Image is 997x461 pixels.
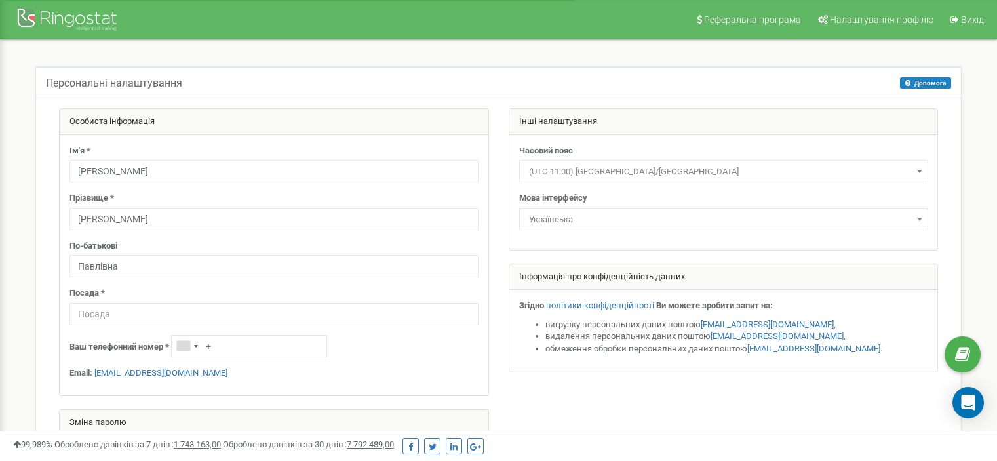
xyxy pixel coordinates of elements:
[656,300,773,310] strong: Ви можете зробити запит на:
[545,319,928,331] li: вигрузку персональних даних поштою ,
[171,335,327,357] input: +1-800-555-55-55
[46,77,182,89] h5: Персональні налаштування
[223,439,394,449] span: Оброблено дзвінків за 30 днів :
[174,439,221,449] u: 1 743 163,00
[900,77,951,89] button: Допомога
[54,439,221,449] span: Оброблено дзвінків за 7 днів :
[509,264,938,291] div: Інформація про конфіденційність данних
[524,163,924,181] span: (UTC-11:00) Pacific/Midway
[830,14,933,25] span: Налаштування профілю
[69,145,90,157] label: Ім'я *
[69,160,479,182] input: Ім'я
[545,331,928,343] li: видалення персональних даних поштою ,
[704,14,801,25] span: Реферальна програма
[519,160,928,182] span: (UTC-11:00) Pacific/Midway
[347,439,394,449] u: 7 792 489,00
[747,344,880,353] a: [EMAIL_ADDRESS][DOMAIN_NAME]
[69,287,105,300] label: Посада *
[69,368,92,378] strong: Email:
[701,319,834,329] a: [EMAIL_ADDRESS][DOMAIN_NAME]
[545,343,928,355] li: обмеження обробки персональних даних поштою .
[546,300,654,310] a: політики конфіденційності
[524,210,924,229] span: Українська
[952,387,984,418] div: Open Intercom Messenger
[961,14,984,25] span: Вихід
[172,336,202,357] div: Telephone country code
[60,109,488,135] div: Особиста інформація
[509,109,938,135] div: Інші налаштування
[519,300,544,310] strong: Згідно
[69,240,117,252] label: По-батькові
[711,331,844,341] a: [EMAIL_ADDRESS][DOMAIN_NAME]
[94,368,227,378] a: [EMAIL_ADDRESS][DOMAIN_NAME]
[519,192,587,205] label: Мова інтерфейсу
[519,145,573,157] label: Часовий пояс
[69,303,479,325] input: Посада
[69,255,479,277] input: По-батькові
[13,439,52,449] span: 99,989%
[519,208,928,230] span: Українська
[69,208,479,230] input: Прізвище
[60,410,488,436] div: Зміна паролю
[69,192,114,205] label: Прізвище *
[69,341,169,353] label: Ваш телефонний номер *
